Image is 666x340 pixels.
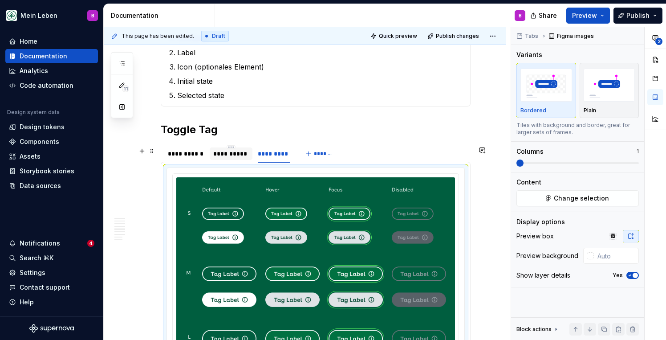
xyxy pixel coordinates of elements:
[5,179,98,193] a: Data sources
[5,280,98,295] button: Contact support
[516,50,542,59] div: Variants
[580,63,639,118] button: placeholderPlain
[584,69,635,101] img: placeholder
[516,63,576,118] button: placeholderBordered
[526,8,563,24] button: Share
[20,283,70,292] div: Contact support
[20,123,65,131] div: Design tokens
[5,164,98,178] a: Storybook stories
[554,194,609,203] span: Change selection
[20,181,61,190] div: Data sources
[6,10,17,21] img: df5db9ef-aba0-4771-bf51-9763b7497661.png
[516,217,565,226] div: Display options
[594,248,639,264] input: Auto
[613,8,662,24] button: Publish
[20,152,41,161] div: Assets
[20,137,59,146] div: Components
[584,107,596,114] p: Plain
[91,12,94,19] div: B
[177,47,465,58] p: Label
[516,190,639,206] button: Change selection
[5,49,98,63] a: Documentation
[20,37,37,46] div: Home
[5,295,98,309] button: Help
[613,272,623,279] label: Yes
[516,271,570,280] div: Show layer details
[525,33,538,40] span: Tabs
[516,251,578,260] div: Preview background
[212,33,225,40] span: Draft
[379,33,417,40] span: Quick preview
[436,33,479,40] span: Publish changes
[122,33,194,40] span: This page has been edited.
[520,69,572,101] img: placeholder
[5,135,98,149] a: Components
[5,251,98,265] button: Search ⌘K
[5,64,98,78] a: Analytics
[519,12,522,19] div: B
[514,30,542,42] button: Tabs
[29,324,74,333] svg: Supernova Logo
[20,167,74,176] div: Storybook stories
[2,6,102,25] button: Mein LebenB
[566,8,610,24] button: Preview
[87,240,94,247] span: 4
[177,90,465,101] p: Selected state
[20,239,60,248] div: Notifications
[539,11,557,20] span: Share
[20,298,34,307] div: Help
[5,34,98,49] a: Home
[516,122,639,136] div: Tiles with background and border, great for larger sets of frames.
[5,149,98,164] a: Assets
[177,76,465,86] p: Initial state
[20,254,53,262] div: Search ⌘K
[516,178,541,187] div: Content
[637,148,639,155] p: 1
[20,52,67,61] div: Documentation
[20,81,73,90] div: Code automation
[5,120,98,134] a: Design tokens
[111,11,211,20] div: Documentation
[368,30,421,42] button: Quick preview
[20,66,48,75] div: Analytics
[177,61,465,72] p: Icon (optionales Element)
[626,11,650,20] span: Publish
[5,266,98,280] a: Settings
[5,78,98,93] a: Code automation
[20,11,57,20] div: Mein Leben
[516,232,554,241] div: Preview box
[516,147,544,156] div: Columns
[520,107,546,114] p: Bordered
[516,323,560,336] div: Block actions
[655,38,662,45] span: 2
[20,268,45,277] div: Settings
[516,326,552,333] div: Block actions
[7,109,60,116] div: Design system data
[161,123,471,137] h2: Toggle Tag
[122,85,129,92] span: 11
[5,236,98,250] button: Notifications4
[572,11,597,20] span: Preview
[425,30,483,42] button: Publish changes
